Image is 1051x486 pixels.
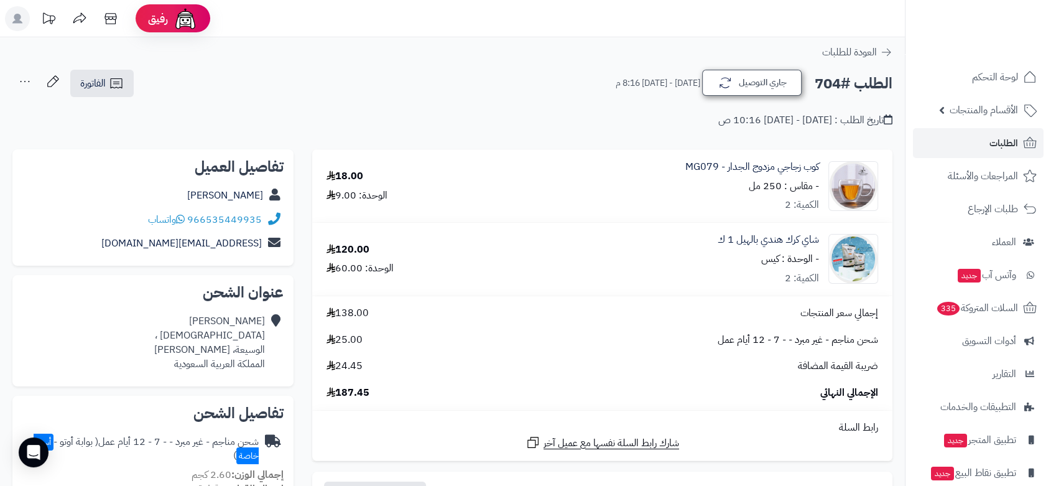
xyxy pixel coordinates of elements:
div: 120.00 [326,243,369,257]
a: 966535449935 [187,212,262,227]
span: الطلبات [989,134,1018,152]
h2: عنوان الشحن [22,285,284,300]
small: - الوحدة : كيس [761,251,819,266]
div: الكمية: 2 [785,271,819,286]
a: التطبيقات والخدمات [913,392,1044,422]
a: شارك رابط السلة نفسها مع عميل آخر [525,435,679,451]
a: الطلبات [913,128,1044,158]
a: السلات المتروكة335 [913,293,1044,323]
span: شارك رابط السلة نفسها مع عميل آخر [544,436,679,451]
span: شحن مناجم - غير مبرد - - 7 - 12 أيام عمل [718,333,878,347]
span: 187.45 [326,386,369,400]
img: logo-2.png [966,9,1039,35]
strong: إجمالي الوزن: [231,467,284,482]
span: العملاء [992,233,1016,251]
a: طلبات الإرجاع [913,194,1044,224]
span: المراجعات والأسئلة [948,167,1018,185]
span: تطبيق نقاط البيع [930,464,1016,482]
small: - مقاس : 250 مل [749,179,819,194]
h2: تفاصيل العميل [22,159,284,174]
a: تحديثات المنصة [33,6,64,34]
a: واتساب [148,212,185,227]
h2: تفاصيل الشحن [22,406,284,421]
span: ضريبة القيمة المضافة [798,359,878,373]
span: الأقسام والمنتجات [950,101,1018,119]
div: الوحدة: 60.00 [326,261,394,276]
span: تطبيق المتجر [943,431,1016,449]
span: طلبات الإرجاع [968,200,1018,218]
span: ( بوابة أوتو - ) [34,434,259,464]
span: العودة للطلبات [822,45,877,60]
a: [EMAIL_ADDRESS][DOMAIN_NAME] [101,236,262,251]
span: الإجمالي النهائي [820,386,878,400]
span: 25.00 [326,333,363,347]
div: شحن مناجم - غير مبرد - - 7 - 12 أيام عمل [22,435,259,464]
span: 24.45 [326,359,363,373]
img: 1735378284-1703022283-%D8%B4%D8%AA%D8%A7%D8%A1%20%D8%AF%D8%A7%D9%81%D8%A6%20%D9%85%D8%B9%20%D8%B4... [829,234,877,284]
span: أسعار خاصة [34,434,259,465]
span: إجمالي سعر المنتجات [800,306,878,320]
a: التقارير [913,359,1044,389]
div: رابط السلة [317,421,887,435]
div: الوحدة: 9.00 [326,189,387,203]
span: التقارير [993,365,1016,383]
a: المراجعات والأسئلة [913,161,1044,191]
a: وآتس آبجديد [913,260,1044,290]
a: شاي كرك هندي بالهيل 1 ك [718,233,819,247]
span: وآتس آب [956,266,1016,284]
span: 335 [937,302,960,315]
span: التطبيقات والخدمات [940,398,1016,416]
a: العملاء [913,227,1044,257]
span: السلات المتروكة [936,299,1018,317]
div: [PERSON_NAME] [DEMOGRAPHIC_DATA] ، الوسيعة، [PERSON_NAME] المملكة العربية السعودية [154,314,265,371]
span: رفيق [148,11,168,26]
a: أدوات التسويق [913,326,1044,356]
div: Open Intercom Messenger [19,437,49,467]
span: جديد [944,434,967,447]
small: 2.60 كجم [192,467,284,482]
div: الكمية: 2 [785,198,819,212]
a: تطبيق المتجرجديد [913,425,1044,455]
div: تاريخ الطلب : [DATE] - [DATE] 10:16 ص [718,113,892,128]
img: 1722434422-82-90x90.gif [829,161,877,211]
button: جاري التوصيل [702,70,802,96]
small: [DATE] - [DATE] 8:16 م [616,77,700,90]
span: أدوات التسويق [962,332,1016,350]
span: جديد [958,269,981,283]
span: 138.00 [326,306,369,320]
img: ai-face.png [173,6,198,31]
a: العودة للطلبات [822,45,892,60]
a: الفاتورة [70,70,134,97]
span: الفاتورة [80,76,106,91]
span: لوحة التحكم [972,68,1018,86]
a: كوب زجاجي مزدوج الجدار - MG079 [685,160,819,174]
a: [PERSON_NAME] [187,188,263,203]
h2: الطلب #704 [815,71,892,96]
span: جديد [931,467,954,480]
div: 18.00 [326,169,363,184]
a: لوحة التحكم [913,62,1044,92]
